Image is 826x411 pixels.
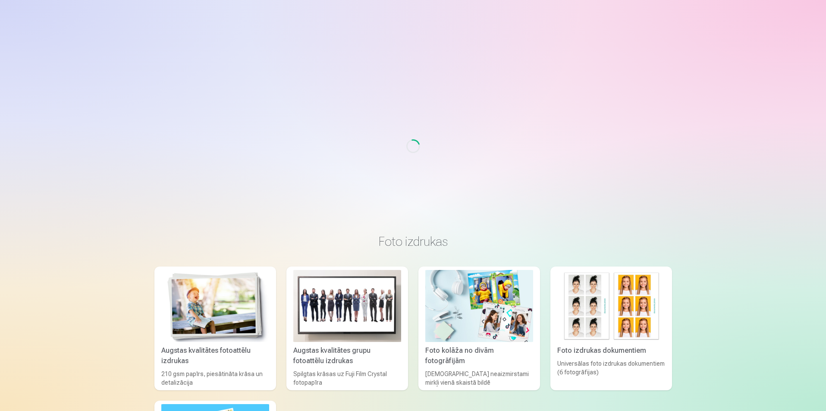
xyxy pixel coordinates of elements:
div: Foto kolāža no divām fotogrāfijām [422,345,537,366]
div: 210 gsm papīrs, piesātināta krāsa un detalizācija [158,370,273,387]
img: Foto kolāža no divām fotogrāfijām [425,270,533,342]
div: Spilgtas krāsas uz Fuji Film Crystal fotopapīra [290,370,405,387]
a: Foto kolāža no divām fotogrāfijāmFoto kolāža no divām fotogrāfijām[DEMOGRAPHIC_DATA] neaizmirstam... [418,267,540,390]
div: Augstas kvalitātes grupu fotoattēlu izdrukas [290,345,405,366]
div: Foto izdrukas dokumentiem [554,345,669,356]
img: Foto izdrukas dokumentiem [557,270,665,342]
a: Augstas kvalitātes fotoattēlu izdrukasAugstas kvalitātes fotoattēlu izdrukas210 gsm papīrs, piesā... [154,267,276,390]
img: Augstas kvalitātes fotoattēlu izdrukas [161,270,269,342]
div: Universālas foto izdrukas dokumentiem (6 fotogrāfijas) [554,359,669,387]
div: Augstas kvalitātes fotoattēlu izdrukas [158,345,273,366]
h3: Foto izdrukas [161,234,665,249]
a: Augstas kvalitātes grupu fotoattēlu izdrukasAugstas kvalitātes grupu fotoattēlu izdrukasSpilgtas ... [286,267,408,390]
a: Foto izdrukas dokumentiemFoto izdrukas dokumentiemUniversālas foto izdrukas dokumentiem (6 fotogr... [550,267,672,390]
div: [DEMOGRAPHIC_DATA] neaizmirstami mirkļi vienā skaistā bildē [422,370,537,387]
img: Augstas kvalitātes grupu fotoattēlu izdrukas [293,270,401,342]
